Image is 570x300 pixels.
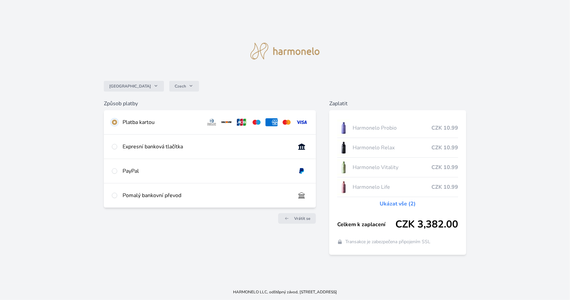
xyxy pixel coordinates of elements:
[395,218,458,231] span: CZK 3,382.00
[431,163,458,171] span: CZK 10.99
[220,118,233,126] img: discover.svg
[353,124,431,132] span: Harmonelo Probio
[353,144,431,152] span: Harmonelo Relax
[123,143,290,151] div: Expresní banková tlačítka
[278,213,316,224] a: Vrátit se
[380,200,416,208] a: Ukázat vše (2)
[431,144,458,152] span: CZK 10.99
[337,179,350,195] img: CLEAN_LIFE_se_stinem_x-lo.jpg
[265,118,278,126] img: amex.svg
[235,118,248,126] img: jcb.svg
[250,43,320,59] img: logo.svg
[104,81,164,92] button: [GEOGRAPHIC_DATA]
[123,167,290,175] div: PayPal
[337,120,350,136] img: CLEAN_PROBIO_se_stinem_x-lo.jpg
[431,183,458,191] span: CZK 10.99
[206,118,218,126] img: diners.svg
[169,81,199,92] button: Czech
[296,167,308,175] img: paypal.svg
[296,191,308,199] img: bankTransfer_IBAN.svg
[337,220,395,229] span: Celkem k zaplacení
[345,239,430,245] span: Transakce je zabezpečena připojením SSL
[337,159,350,176] img: CLEAN_VITALITY_se_stinem_x-lo.jpg
[329,100,466,108] h6: Zaplatit
[296,118,308,126] img: visa.svg
[296,143,308,151] img: onlineBanking_CZ.svg
[431,124,458,132] span: CZK 10.99
[250,118,263,126] img: maestro.svg
[123,191,290,199] div: Pomalý bankovní převod
[353,183,431,191] span: Harmonelo Life
[294,216,311,221] span: Vrátit se
[104,100,316,108] h6: Způsob platby
[337,139,350,156] img: CLEAN_RELAX_se_stinem_x-lo.jpg
[109,84,151,89] span: [GEOGRAPHIC_DATA]
[280,118,293,126] img: mc.svg
[123,118,200,126] div: Platba kartou
[175,84,186,89] span: Czech
[353,163,431,171] span: Harmonelo Vitality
